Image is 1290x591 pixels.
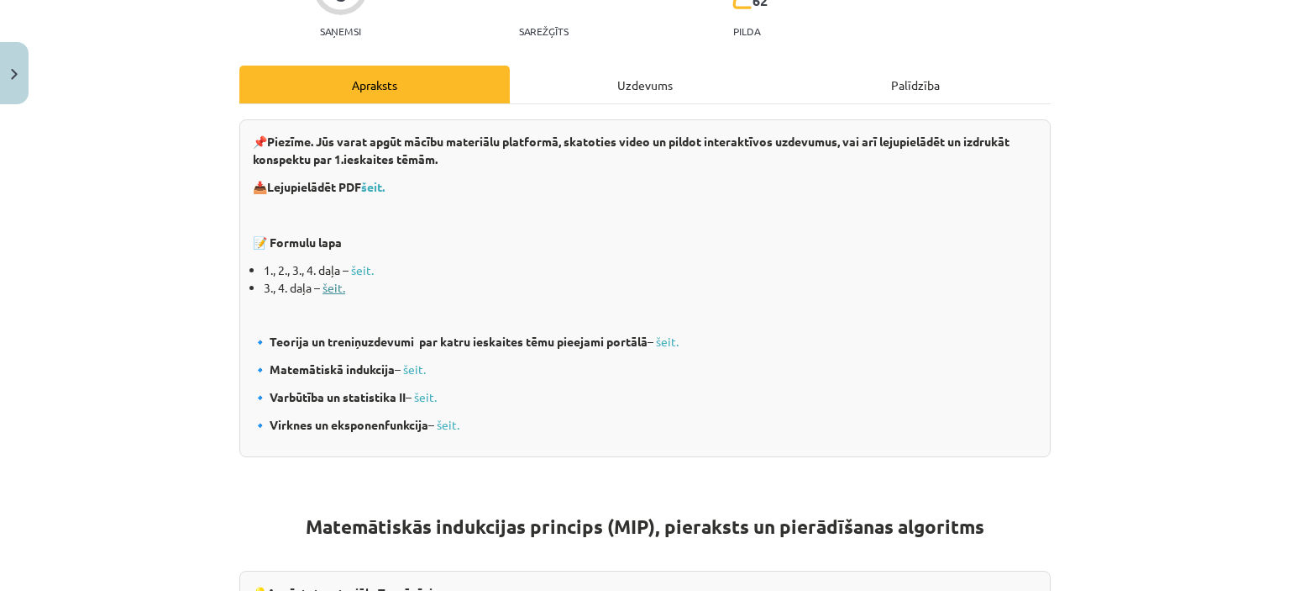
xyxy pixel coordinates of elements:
a: šeit. [437,417,459,432]
p: – [253,361,1037,378]
b: 🔹 Matemātiskā indukcija [253,361,395,377]
p: 📥 [253,178,1037,196]
b: 🔹 Teorija un treniņuzdevumi par katru ieskaites tēmu pieejami portālā [253,334,648,349]
a: šeit. [322,280,345,295]
strong: Matemātiskās indukcijas princips (MIP), pieraksts un pierādīšanas algoritms [306,514,984,539]
div: Uzdevums [510,66,780,103]
p: 📌 [253,133,1037,168]
div: Palīdzība [780,66,1051,103]
a: šeit. [403,361,426,377]
p: Sarežģīts [519,25,569,37]
div: Apraksts [239,66,510,103]
img: icon-close-lesson-0947bae3869378f0d4975bcd49f059093ad1ed9edebbc8119c70593378902aed.svg [11,69,18,80]
b: 🔹 Varbūtība un statistika II [253,389,406,404]
b: 🔹 Virknes un eksponenfunkcija [253,417,428,432]
p: Saņemsi [313,25,368,37]
b: 📝 Formulu lapa [253,235,342,250]
li: 1., 2., 3., 4. daļa – [264,261,1037,279]
b: Lejupielādēt PDF [267,179,361,194]
a: šeit. [414,389,437,404]
p: pilda [733,25,760,37]
a: šeit. [361,179,385,194]
p: – [253,416,1037,434]
p: – [253,388,1037,406]
a: šeit. [351,262,374,277]
a: šeit. [656,334,679,349]
b: Piezīme. Jūs varat apgūt mācību materiālu platformā, skatoties video un pildot interaktīvos uzdev... [253,134,1009,166]
li: 3., 4. daļa – [264,279,1037,297]
p: – [253,333,1037,351]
